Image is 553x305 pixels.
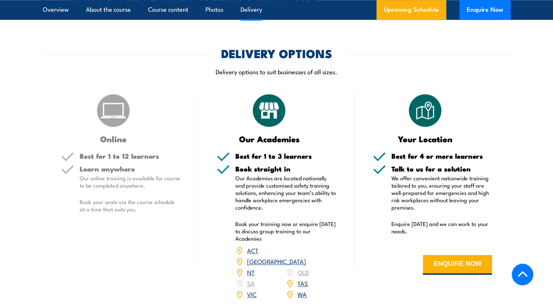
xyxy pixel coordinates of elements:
[80,165,181,172] h5: Learn anywhere
[298,279,308,287] a: TAS
[373,135,478,143] h3: Your Location
[235,174,336,211] p: Our Academies are located nationally and provide customised safety training solutions, enhancing ...
[80,152,181,159] h5: Best for 1 to 12 learners
[235,165,336,172] h5: Book straight in
[80,174,181,189] p: Our online training is available for course to be completed anywhere.
[61,135,166,143] h3: Online
[423,255,492,275] button: ENQUIRE NOW
[391,152,492,159] h5: Best for 4 or more learners
[80,198,181,213] p: Book your seats via the course schedule at a time that suits you.
[247,257,306,266] a: [GEOGRAPHIC_DATA]
[391,174,492,211] p: We offer convenient nationwide training tailored to you, ensuring your staff are well-prepared fo...
[43,67,511,76] p: Delivery options to suit businesses of all sizes.
[298,290,307,298] a: WA
[247,290,257,298] a: VIC
[247,246,258,255] a: ACT
[235,152,336,159] h5: Best for 1 to 3 learners
[391,165,492,172] h5: Talk to us for a solution
[235,220,336,242] p: Book your training now or enquire [DATE] to discuss group training to our Academies
[217,135,322,143] h3: Our Academies
[247,268,255,276] a: NT
[221,48,332,58] h2: DELIVERY OPTIONS
[391,220,492,235] p: Enquire [DATE] and we can work to your needs.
